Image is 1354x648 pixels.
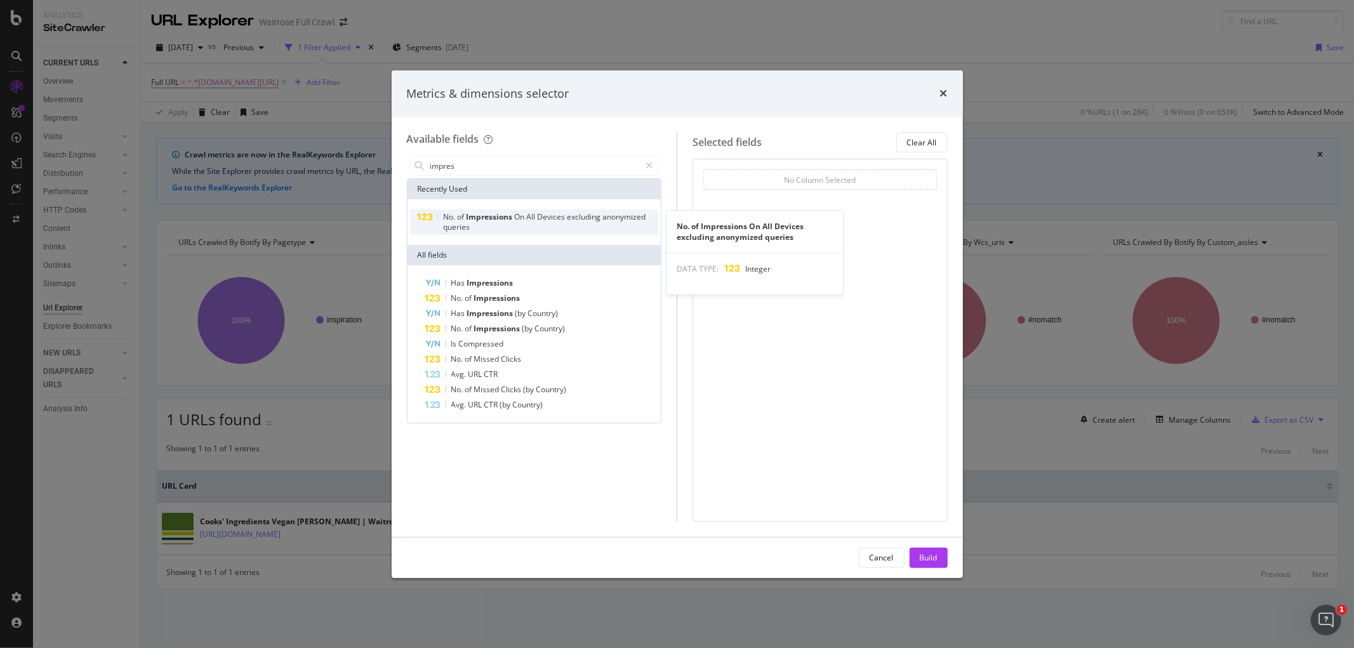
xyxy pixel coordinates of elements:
span: (by [522,323,535,334]
div: Available fields [407,132,479,146]
span: Clicks [501,384,524,395]
div: All fields [408,245,661,265]
span: No. [451,323,465,334]
span: All [526,211,537,222]
div: Clear All [907,137,937,148]
div: modal [392,70,963,578]
div: Selected fields [693,135,762,150]
span: Is [451,338,459,349]
span: Integer [745,263,771,274]
span: CTR [484,369,498,380]
span: Impressions [467,308,515,319]
span: Compressed [459,338,504,349]
span: of [457,211,466,222]
span: (by [524,384,536,395]
div: Metrics & dimensions selector [407,86,569,102]
span: (by [500,399,513,410]
div: Build [920,552,938,563]
span: (by [515,308,528,319]
span: Impressions [467,277,514,288]
span: Has [451,277,467,288]
button: Build [910,548,948,568]
span: Impressions [474,323,522,334]
div: times [940,86,948,102]
span: No. [451,354,465,364]
span: of [465,384,474,395]
span: No. [451,293,465,303]
span: Missed [474,354,501,364]
button: Clear All [896,132,948,152]
span: Avg. [451,369,468,380]
div: No. of Impressions On All Devices excluding anonymized queries [667,221,843,242]
span: No. [451,384,465,395]
span: Missed [474,384,501,395]
span: CTR [484,399,500,410]
span: Avg. [451,399,468,410]
span: Country) [528,308,559,319]
iframe: Intercom live chat [1311,605,1341,635]
div: No Column Selected [784,175,856,185]
div: Cancel [870,552,894,563]
span: URL [468,369,484,380]
span: of [465,293,474,303]
span: anonymized [602,211,646,222]
span: Has [451,308,467,319]
span: Country) [513,399,543,410]
span: No. [443,211,457,222]
span: of [465,354,474,364]
span: queries [443,222,470,232]
span: Impressions [474,293,521,303]
span: Impressions [466,211,514,222]
span: On [514,211,526,222]
span: DATA TYPE: [677,263,719,274]
span: Country) [535,323,566,334]
div: Recently Used [408,179,661,199]
button: Cancel [859,548,905,568]
span: Clicks [501,354,522,364]
span: 1 [1337,605,1347,615]
span: URL [468,399,484,410]
span: excluding [567,211,602,222]
span: Devices [537,211,567,222]
input: Search by field name [429,156,640,175]
span: Country) [536,384,567,395]
span: of [465,323,474,334]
